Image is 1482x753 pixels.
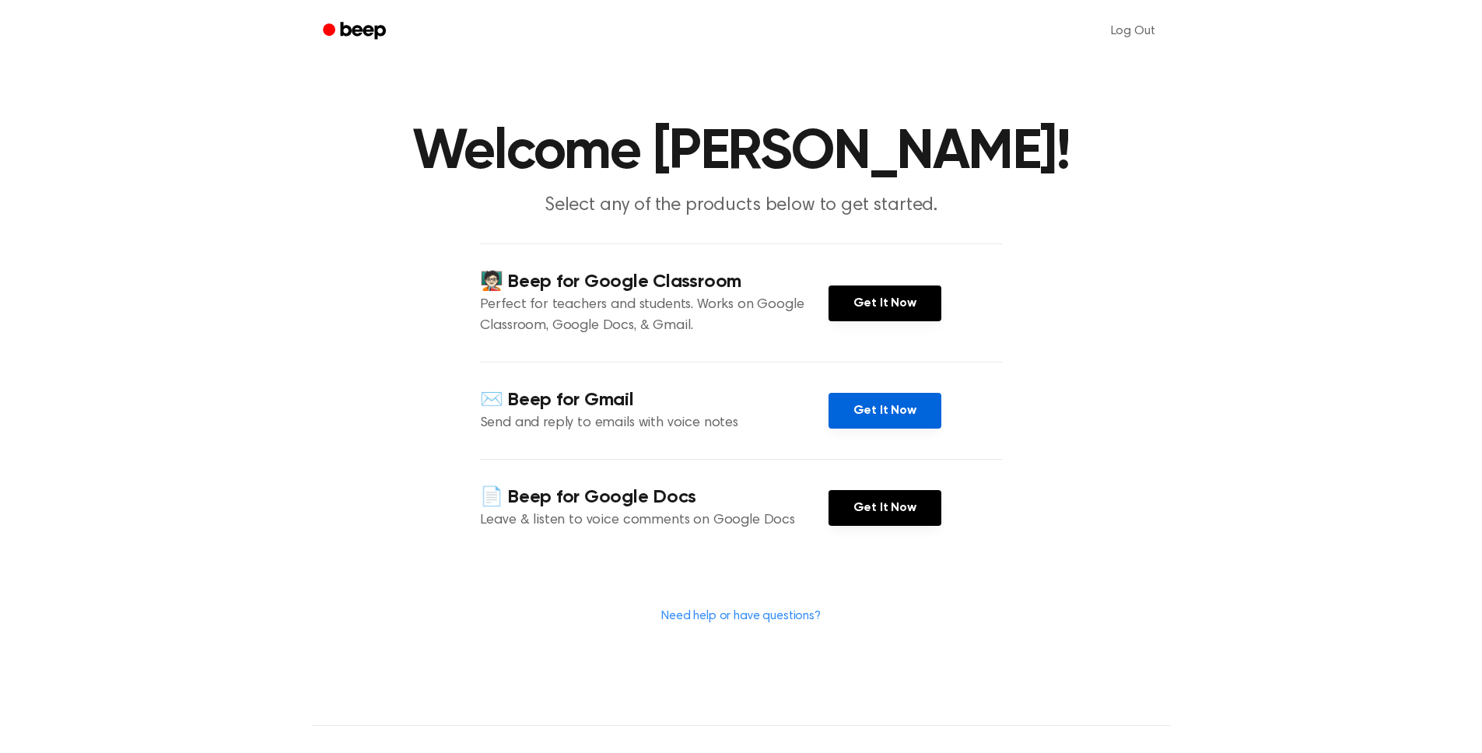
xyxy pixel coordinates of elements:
p: Perfect for teachers and students. Works on Google Classroom, Google Docs, & Gmail. [480,295,829,337]
a: Log Out [1095,12,1171,50]
a: Get It Now [829,490,941,526]
h4: ✉️ Beep for Gmail [480,387,829,413]
a: Beep [312,16,400,47]
p: Select any of the products below to get started. [443,193,1040,219]
h1: Welcome [PERSON_NAME]! [343,124,1140,180]
p: Leave & listen to voice comments on Google Docs [480,510,829,531]
h4: 🧑🏻‍🏫 Beep for Google Classroom [480,269,829,295]
a: Get It Now [829,393,941,429]
h4: 📄 Beep for Google Docs [480,485,829,510]
a: Get It Now [829,285,941,321]
a: Need help or have questions? [661,610,821,622]
p: Send and reply to emails with voice notes [480,413,829,434]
